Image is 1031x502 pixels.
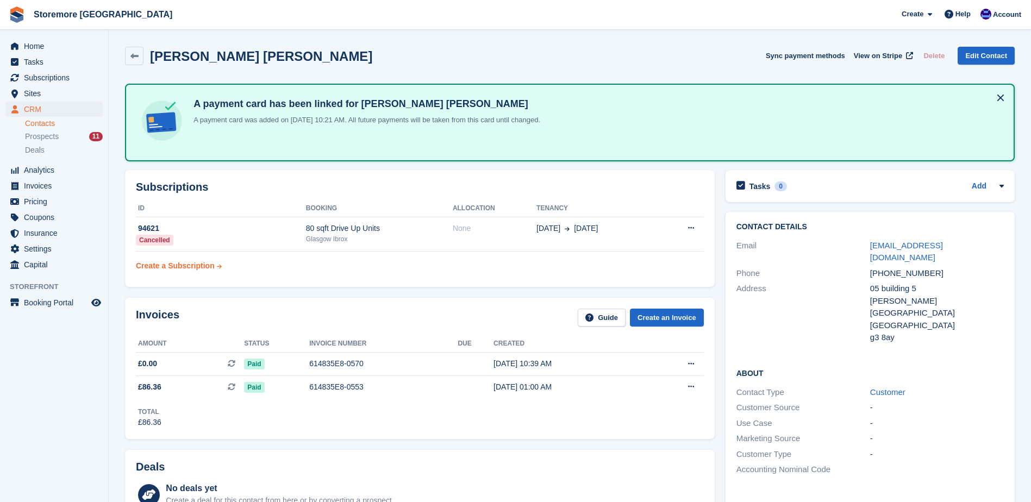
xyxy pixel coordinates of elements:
a: Prospects 11 [25,131,103,142]
a: Create a Subscription [136,256,222,276]
div: Email [736,240,870,264]
th: Created [493,335,645,353]
span: [DATE] [536,223,560,234]
a: Deals [25,145,103,156]
span: Insurance [24,225,89,241]
span: Subscriptions [24,70,89,85]
div: - [870,417,1004,430]
h2: About [736,367,1004,378]
div: Phone [736,267,870,280]
a: menu [5,86,103,101]
a: menu [5,225,103,241]
div: Customer Source [736,401,870,414]
div: g3 8ay [870,331,1004,344]
th: Allocation [453,200,536,217]
span: View on Stripe [854,51,902,61]
a: View on Stripe [849,47,915,65]
a: Storemore [GEOGRAPHIC_DATA] [29,5,177,23]
th: ID [136,200,306,217]
div: Create a Subscription [136,260,215,272]
a: Create an Invoice [630,309,704,327]
button: Delete [919,47,949,65]
img: stora-icon-8386f47178a22dfd0bd8f6a31ec36ba5ce8667c1dd55bd0f319d3a0aa187defe.svg [9,7,25,23]
span: Sites [24,86,89,101]
span: Home [24,39,89,54]
img: card-linked-ebf98d0992dc2aeb22e95c0e3c79077019eb2392cfd83c6a337811c24bc77127.svg [139,98,185,143]
div: Glasgow Ibrox [306,234,453,244]
span: Tasks [24,54,89,70]
span: [DATE] [574,223,598,234]
a: Preview store [90,296,103,309]
span: £86.36 [138,381,161,393]
div: - [870,401,1004,414]
h2: Contact Details [736,223,1004,231]
span: £0.00 [138,358,157,369]
a: Guide [578,309,626,327]
div: [DATE] 01:00 AM [493,381,645,393]
span: Booking Portal [24,295,89,310]
span: Help [955,9,971,20]
div: Marketing Source [736,432,870,445]
th: Amount [136,335,244,353]
span: Paid [244,382,264,393]
a: menu [5,39,103,54]
a: menu [5,178,103,193]
a: menu [5,257,103,272]
div: 614835E8-0570 [309,358,458,369]
div: No deals yet [166,482,393,495]
div: - [870,432,1004,445]
a: Edit Contact [958,47,1015,65]
h2: Subscriptions [136,181,704,193]
span: Create [902,9,923,20]
div: Address [736,283,870,344]
div: [DATE] 10:39 AM [493,358,645,369]
button: Sync payment methods [766,47,845,65]
div: [GEOGRAPHIC_DATA] [870,319,1004,332]
h2: Invoices [136,309,179,327]
div: 05 building 5 [870,283,1004,295]
div: Accounting Nominal Code [736,463,870,476]
span: CRM [24,102,89,117]
span: Pricing [24,194,89,209]
a: menu [5,102,103,117]
span: Coupons [24,210,89,225]
span: Invoices [24,178,89,193]
div: 80 sqft Drive Up Units [306,223,453,234]
div: Cancelled [136,235,173,246]
th: Booking [306,200,453,217]
div: - [870,448,1004,461]
a: menu [5,194,103,209]
div: 94621 [136,223,306,234]
p: A payment card was added on [DATE] 10:21 AM. All future payments will be taken from this card unt... [189,115,540,125]
a: menu [5,162,103,178]
th: Due [458,335,493,353]
div: Contact Type [736,386,870,399]
span: Prospects [25,131,59,142]
a: menu [5,54,103,70]
th: Status [244,335,309,353]
a: menu [5,295,103,310]
th: Invoice number [309,335,458,353]
div: [PERSON_NAME][GEOGRAPHIC_DATA] [870,295,1004,319]
div: Total [138,407,161,417]
a: Add [972,180,986,193]
span: Settings [24,241,89,256]
h2: [PERSON_NAME] [PERSON_NAME] [150,49,372,64]
span: Account [993,9,1021,20]
div: None [453,223,536,234]
span: Deals [25,145,45,155]
div: 11 [89,132,103,141]
div: 0 [774,181,787,191]
div: [PHONE_NUMBER] [870,267,1004,280]
a: menu [5,241,103,256]
h4: A payment card has been linked for [PERSON_NAME] [PERSON_NAME] [189,98,540,110]
a: Contacts [25,118,103,129]
a: menu [5,70,103,85]
img: Angela [980,9,991,20]
span: Paid [244,359,264,369]
th: Tenancy [536,200,658,217]
span: Capital [24,257,89,272]
span: Analytics [24,162,89,178]
div: Customer Type [736,448,870,461]
div: £86.36 [138,417,161,428]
